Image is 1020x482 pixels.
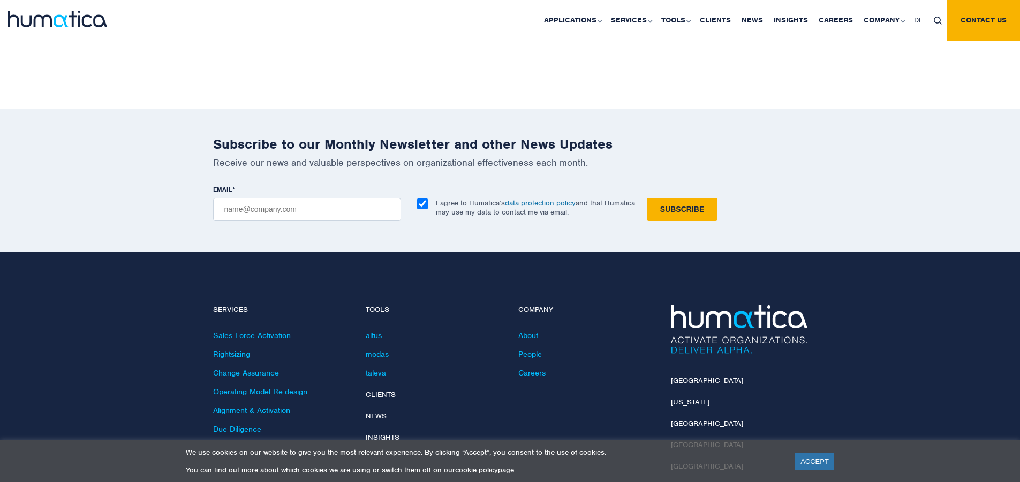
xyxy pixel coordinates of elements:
[671,397,709,407] a: [US_STATE]
[671,376,743,385] a: [GEOGRAPHIC_DATA]
[366,331,382,340] a: altus
[518,349,542,359] a: People
[213,387,307,396] a: Operating Model Re-design
[213,157,807,169] p: Receive our news and valuable perspectives on organizational effectiveness each month.
[518,305,655,315] h4: Company
[213,198,401,221] input: name@company.com
[213,349,250,359] a: Rightsizing
[366,305,502,315] h4: Tools
[417,198,428,209] input: I agree to Humatica’sdata protection policyand that Humatica may use my data to contact me via em...
[213,136,807,152] h2: Subscribe to our Monthly Newsletter and other News Updates
[505,198,576,208] a: data protection policy
[186,448,782,457] p: We use cookies on our website to give you the most relevant experience. By clicking “Accept”, you...
[518,368,546,378] a: Careers
[671,419,743,428] a: [GEOGRAPHIC_DATA]
[213,424,261,434] a: Due Diligence
[366,368,386,378] a: taleva
[8,11,107,27] img: logo
[647,198,717,221] input: Subscribe
[795,453,834,470] a: ACCEPT
[213,368,279,378] a: Change Assurance
[436,198,635,217] p: I agree to Humatica’s and that Humatica may use my data to contact me via email.
[366,411,387,420] a: News
[213,185,232,194] span: EMAIL
[213,331,291,340] a: Sales Force Activation
[366,433,399,442] a: Insights
[366,349,389,359] a: modas
[934,17,942,25] img: search_icon
[186,465,782,475] p: You can find out more about which cookies we are using or switch them off on our page.
[518,331,538,340] a: About
[213,406,290,415] a: Alignment & Activation
[671,305,807,354] img: Humatica
[455,465,498,475] a: cookie policy
[914,16,923,25] span: DE
[213,305,350,315] h4: Services
[366,390,396,399] a: Clients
